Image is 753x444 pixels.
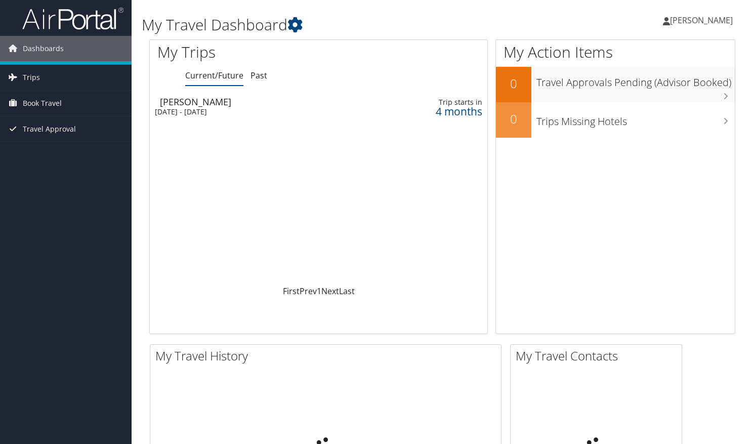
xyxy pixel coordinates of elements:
a: 0Trips Missing Hotels [496,102,735,138]
a: 0Travel Approvals Pending (Advisor Booked) [496,67,735,102]
img: airportal-logo.png [22,7,123,30]
h3: Trips Missing Hotels [536,109,735,129]
div: Trip starts in [400,98,482,107]
h1: My Travel Dashboard [142,14,542,35]
div: [DATE] - [DATE] [155,107,362,116]
a: [PERSON_NAME] [663,5,743,35]
a: Last [339,286,355,297]
span: Travel Approval [23,116,76,142]
a: Past [250,70,267,81]
div: [PERSON_NAME] [160,97,367,106]
a: Prev [300,286,317,297]
h2: 0 [496,110,531,128]
span: Trips [23,65,40,90]
a: Next [321,286,339,297]
a: First [283,286,300,297]
h2: 0 [496,75,531,92]
span: Dashboards [23,36,64,61]
h2: My Travel History [155,347,501,365]
a: 1 [317,286,321,297]
a: Current/Future [185,70,243,81]
h1: My Trips [157,42,339,63]
span: Book Travel [23,91,62,116]
span: [PERSON_NAME] [670,15,733,26]
div: 4 months [400,107,482,116]
h3: Travel Approvals Pending (Advisor Booked) [536,70,735,90]
h2: My Travel Contacts [516,347,682,365]
h1: My Action Items [496,42,735,63]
